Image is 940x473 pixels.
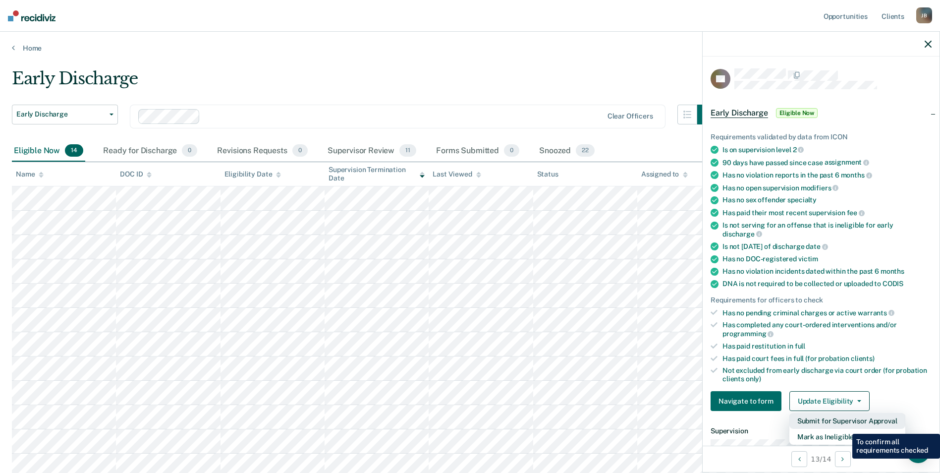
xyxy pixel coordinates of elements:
[851,355,875,362] span: clients)
[711,296,932,304] div: Requirements for officers to check
[101,140,199,162] div: Ready for Discharge
[722,267,932,276] div: Has no violation incidents dated within the past 6
[399,144,416,157] span: 11
[329,166,425,182] div: Supervision Termination Date
[8,10,55,21] img: Recidiviz
[881,267,904,275] span: months
[537,170,558,178] div: Status
[703,97,940,129] div: Early DischargeEligible Now
[722,255,932,263] div: Has no DOC-registered
[326,140,418,162] div: Supervisor Review
[65,144,83,157] span: 14
[722,308,932,317] div: Has no pending criminal charges or active
[787,196,817,204] span: specialty
[12,44,928,53] a: Home
[711,391,785,411] a: Navigate to form link
[711,108,768,118] span: Early Discharge
[537,140,597,162] div: Snoozed
[722,158,932,167] div: 90 days have passed since case
[722,171,932,179] div: Has no violation reports in the past 6
[722,242,932,251] div: Is not [DATE] of discharge
[12,140,85,162] div: Eligible Now
[433,170,481,178] div: Last Viewed
[182,144,197,157] span: 0
[906,439,930,463] div: Open Intercom Messenger
[16,170,44,178] div: Name
[801,184,839,192] span: modifiers
[711,133,932,141] div: Requirements validated by data from ICON
[791,451,807,467] button: Previous Opportunity
[793,146,804,154] span: 2
[703,446,940,472] div: 13 / 14
[722,355,932,363] div: Has paid court fees in full (for probation
[434,140,521,162] div: Forms Submitted
[858,309,894,317] span: warrants
[883,280,903,288] span: CODIS
[292,144,308,157] span: 0
[847,209,865,217] span: fee
[722,196,932,204] div: Has no sex offender
[722,280,932,288] div: DNA is not required to be collected or uploaded to
[835,451,851,467] button: Next Opportunity
[16,110,106,118] span: Early Discharge
[722,321,932,338] div: Has completed any court-ordered interventions and/or
[825,158,869,166] span: assignment
[789,429,905,445] button: Mark as Ineligible
[224,170,281,178] div: Eligibility Date
[789,413,905,429] button: Submit for Supervisor Approval
[722,145,932,154] div: Is on supervision level
[120,170,152,178] div: DOC ID
[916,7,932,23] div: J B
[722,221,932,238] div: Is not serving for an offense that is ineligible for early
[722,208,932,217] div: Has paid their most recent supervision
[711,427,932,435] dt: Supervision
[722,366,932,383] div: Not excluded from early discharge via court order (for probation clients
[12,68,717,97] div: Early Discharge
[576,144,595,157] span: 22
[504,144,519,157] span: 0
[711,391,781,411] button: Navigate to form
[722,330,774,338] span: programming
[641,170,688,178] div: Assigned to
[776,108,818,118] span: Eligible Now
[722,230,762,238] span: discharge
[746,375,761,383] span: only)
[215,140,309,162] div: Revisions Requests
[841,171,872,179] span: months
[722,342,932,351] div: Has paid restitution in
[722,183,932,192] div: Has no open supervision
[798,255,818,263] span: victim
[789,391,870,411] button: Update Eligibility
[806,242,828,250] span: date
[608,112,653,120] div: Clear officers
[795,342,805,350] span: full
